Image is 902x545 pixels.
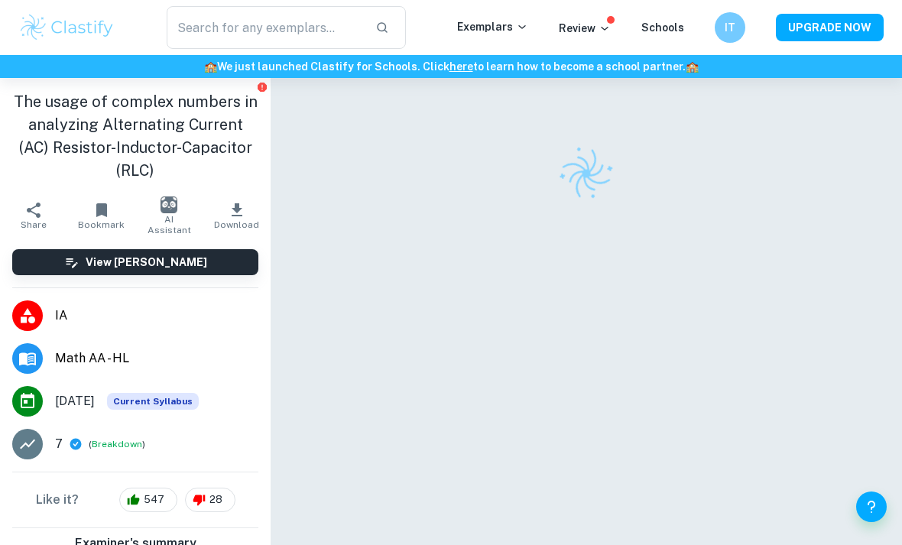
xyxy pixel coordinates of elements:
img: AI Assistant [161,196,177,213]
h6: IT [722,19,739,36]
p: 7 [55,435,63,453]
img: Clastify logo [18,12,115,43]
p: Review [559,20,611,37]
p: Exemplars [457,18,528,35]
button: Breakdown [92,437,142,451]
span: Current Syllabus [107,393,199,410]
button: AI Assistant [135,194,203,237]
button: Report issue [256,81,268,92]
div: 547 [119,488,177,512]
button: UPGRADE NOW [776,14,884,41]
span: Download [214,219,259,230]
button: IT [715,12,745,43]
span: 28 [201,492,231,508]
button: Download [203,194,271,237]
span: Share [21,219,47,230]
span: 🏫 [204,60,217,73]
h6: We just launched Clastify for Schools. Click to learn how to become a school partner. [3,58,899,75]
h1: The usage of complex numbers in analyzing Alternating Current (AC) Resistor-Inductor-Capacitor (RLC) [12,90,258,182]
span: AI Assistant [144,214,194,235]
div: This exemplar is based on the current syllabus. Feel free to refer to it for inspiration/ideas wh... [107,393,199,410]
img: Clastify logo [550,137,623,210]
div: 28 [185,488,235,512]
span: ( ) [89,437,145,452]
a: here [449,60,473,73]
a: Schools [641,21,684,34]
span: 🏫 [686,60,699,73]
input: Search for any exemplars... [167,6,363,49]
span: 547 [135,492,173,508]
button: Bookmark [68,194,136,237]
span: [DATE] [55,392,95,410]
h6: View [PERSON_NAME] [86,254,207,271]
span: Math AA - HL [55,349,258,368]
span: Bookmark [78,219,125,230]
span: IA [55,307,258,325]
h6: Like it? [36,491,79,509]
button: View [PERSON_NAME] [12,249,258,275]
button: Help and Feedback [856,491,887,522]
